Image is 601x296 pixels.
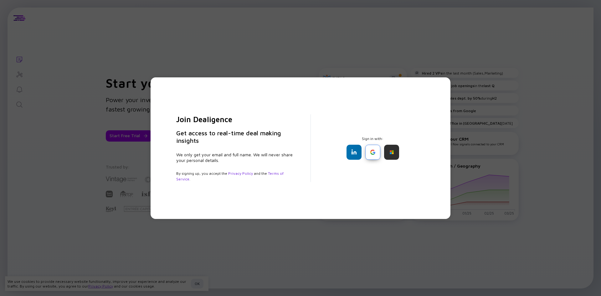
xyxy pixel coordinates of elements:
div: By signing up, you accept the and the . [176,171,295,182]
h2: Join Dealigence [176,114,295,124]
a: Privacy Policy [228,171,253,176]
h3: Get access to real-time deal making insights [176,129,295,144]
div: Sign in with: [326,136,420,160]
a: Terms of Service [176,171,284,181]
div: We only get your email and full name. We will never share your personal details. [176,152,295,163]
